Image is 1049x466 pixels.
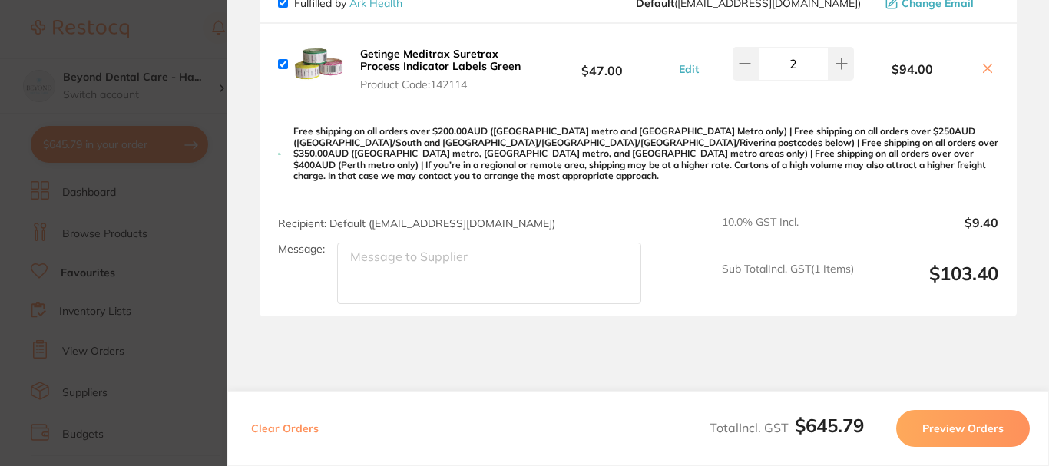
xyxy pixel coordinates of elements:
[294,39,343,88] img: czR4Y2R3bA
[278,243,325,256] label: Message:
[866,263,998,305] output: $103.40
[722,263,854,305] span: Sub Total Incl. GST ( 1 Items)
[896,410,1030,447] button: Preview Orders
[530,50,674,78] b: $47.00
[722,216,854,250] span: 10.0 % GST Incl.
[293,126,998,181] p: Free shipping on all orders over $200.00AUD ([GEOGRAPHIC_DATA] metro and [GEOGRAPHIC_DATA] Metro ...
[866,216,998,250] output: $9.40
[278,216,555,230] span: Recipient: Default ( [EMAIL_ADDRESS][DOMAIN_NAME] )
[710,420,864,435] span: Total Incl. GST
[356,47,530,91] button: Getinge Meditrax Suretrax Process Indicator Labels Green Product Code:142114
[360,78,525,91] span: Product Code: 142114
[795,414,864,437] b: $645.79
[247,410,323,447] button: Clear Orders
[674,62,703,76] button: Edit
[854,62,971,76] b: $94.00
[360,47,521,73] b: Getinge Meditrax Suretrax Process Indicator Labels Green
